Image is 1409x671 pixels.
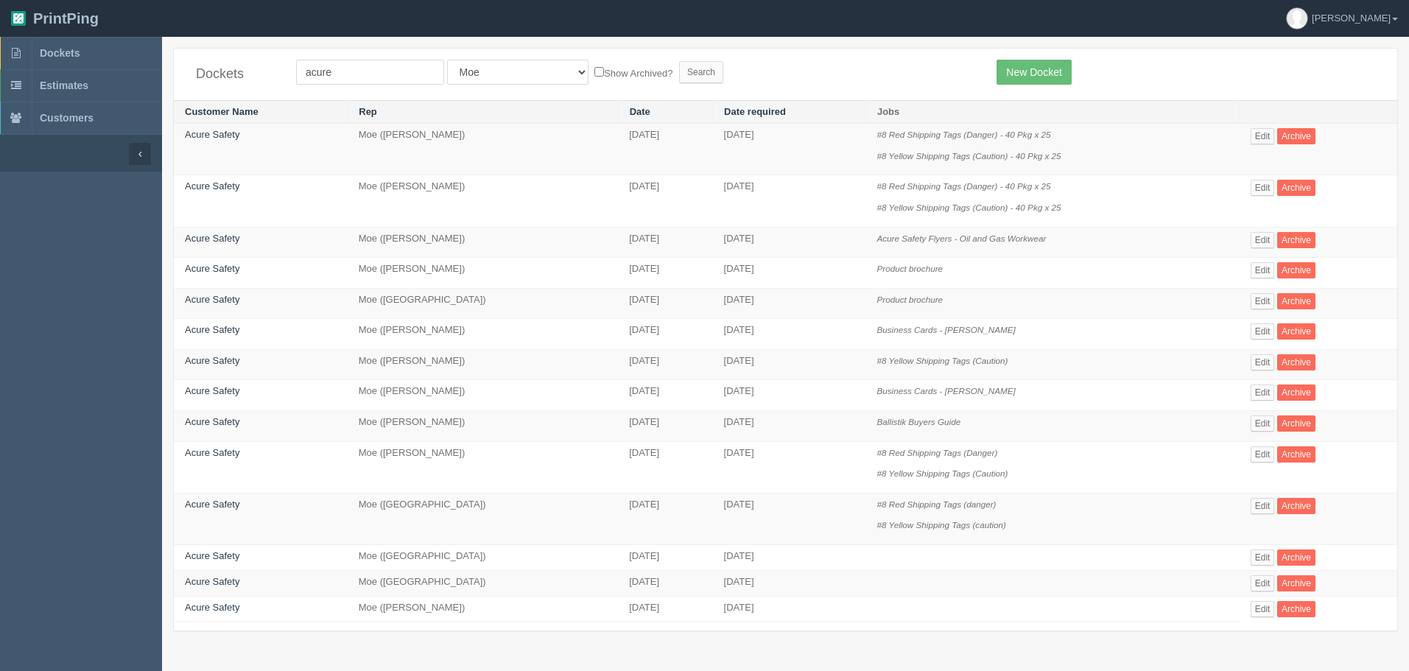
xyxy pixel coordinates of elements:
[348,319,618,350] td: Moe ([PERSON_NAME])
[618,227,712,258] td: [DATE]
[618,493,712,544] td: [DATE]
[348,493,618,544] td: Moe ([GEOGRAPHIC_DATA])
[713,124,866,175] td: [DATE]
[724,106,786,117] a: Date required
[1277,180,1315,196] a: Archive
[11,11,26,26] img: logo-3e63b451c926e2ac314895c53de4908e5d424f24456219fb08d385ab2e579770.png
[594,67,604,77] input: Show Archived?
[713,380,866,411] td: [DATE]
[876,295,943,304] i: Product brochure
[713,175,866,227] td: [DATE]
[1251,262,1275,278] a: Edit
[876,417,960,426] i: Ballistik Buyers Guide
[594,64,672,81] label: Show Archived?
[618,349,712,380] td: [DATE]
[185,576,239,587] a: Acure Safety
[1251,384,1275,401] a: Edit
[1277,354,1315,370] a: Archive
[1277,498,1315,514] a: Archive
[1277,293,1315,309] a: Archive
[618,410,712,441] td: [DATE]
[876,233,1046,243] i: Acure Safety Flyers - Oil and Gas Workwear
[1251,446,1275,463] a: Edit
[713,441,866,493] td: [DATE]
[876,356,1008,365] i: #8 Yellow Shipping Tags (Caution)
[185,447,239,458] a: Acure Safety
[348,227,618,258] td: Moe ([PERSON_NAME])
[1251,293,1275,309] a: Edit
[876,130,1050,139] i: #8 Red Shipping Tags (Danger) - 40 Pkg x 25
[40,112,94,124] span: Customers
[618,570,712,596] td: [DATE]
[185,180,239,192] a: Acure Safety
[1251,232,1275,248] a: Edit
[185,499,239,510] a: Acure Safety
[713,570,866,596] td: [DATE]
[348,124,618,175] td: Moe ([PERSON_NAME])
[348,380,618,411] td: Moe ([PERSON_NAME])
[1277,446,1315,463] a: Archive
[618,596,712,622] td: [DATE]
[876,203,1061,212] i: #8 Yellow Shipping Tags (Caution) - 40 Pkg x 25
[618,175,712,227] td: [DATE]
[348,441,618,493] td: Moe ([PERSON_NAME])
[1287,8,1307,29] img: avatar_default-7531ab5dedf162e01f1e0bb0964e6a185e93c5c22dfe317fb01d7f8cd2b1632c.jpg
[876,151,1061,161] i: #8 Yellow Shipping Tags (Caution) - 40 Pkg x 25
[679,61,723,83] input: Search
[40,47,80,59] span: Dockets
[713,258,866,289] td: [DATE]
[713,227,866,258] td: [DATE]
[185,416,239,427] a: Acure Safety
[876,264,943,273] i: Product brochure
[1251,323,1275,340] a: Edit
[348,596,618,622] td: Moe ([PERSON_NAME])
[1277,601,1315,617] a: Archive
[348,570,618,596] td: Moe ([GEOGRAPHIC_DATA])
[713,410,866,441] td: [DATE]
[1277,575,1315,591] a: Archive
[1251,601,1275,617] a: Edit
[1277,128,1315,144] a: Archive
[618,319,712,350] td: [DATE]
[1277,384,1315,401] a: Archive
[1277,323,1315,340] a: Archive
[1277,415,1315,432] a: Archive
[618,544,712,570] td: [DATE]
[997,60,1071,85] a: New Docket
[185,355,239,366] a: Acure Safety
[348,544,618,570] td: Moe ([GEOGRAPHIC_DATA])
[876,520,1005,530] i: #8 Yellow Shipping Tags (caution)
[185,324,239,335] a: Acure Safety
[618,124,712,175] td: [DATE]
[630,106,650,117] a: Date
[185,550,239,561] a: Acure Safety
[713,544,866,570] td: [DATE]
[348,288,618,319] td: Moe ([GEOGRAPHIC_DATA])
[618,258,712,289] td: [DATE]
[876,325,1015,334] i: Business Cards - [PERSON_NAME]
[1251,575,1275,591] a: Edit
[876,468,1008,478] i: #8 Yellow Shipping Tags (Caution)
[1277,232,1315,248] a: Archive
[1251,415,1275,432] a: Edit
[185,263,239,274] a: Acure Safety
[296,60,444,85] input: Customer Name
[185,385,239,396] a: Acure Safety
[40,80,88,91] span: Estimates
[1251,354,1275,370] a: Edit
[185,129,239,140] a: Acure Safety
[185,106,259,117] a: Customer Name
[359,106,377,117] a: Rep
[348,258,618,289] td: Moe ([PERSON_NAME])
[876,181,1050,191] i: #8 Red Shipping Tags (Danger) - 40 Pkg x 25
[348,175,618,227] td: Moe ([PERSON_NAME])
[618,380,712,411] td: [DATE]
[713,319,866,350] td: [DATE]
[1251,549,1275,566] a: Edit
[185,602,239,613] a: Acure Safety
[196,67,274,82] h4: Dockets
[185,294,239,305] a: Acure Safety
[713,493,866,544] td: [DATE]
[1251,128,1275,144] a: Edit
[1251,180,1275,196] a: Edit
